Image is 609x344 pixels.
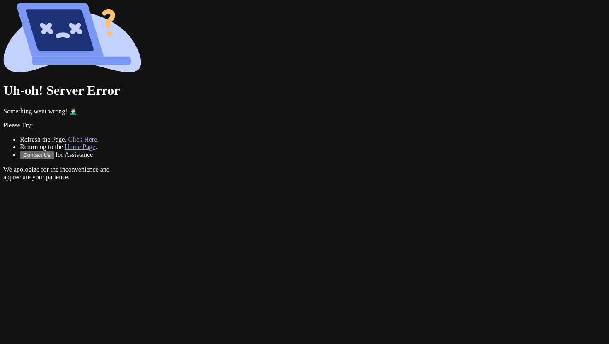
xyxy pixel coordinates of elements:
[20,151,606,159] li: for Assistance
[3,122,606,129] p: Please Try:
[3,166,606,181] p: We apologize for the inconvenience and appreciate your patience.
[3,83,606,98] h1: Uh-oh! Server Error
[20,143,606,151] li: Returning to the .
[3,107,606,115] p: Something went wrong! 🤦🏻‍♂️
[20,136,606,143] li: Refresh the Page, .
[68,136,97,143] a: Click Here
[20,151,54,159] button: Contact Us
[65,143,95,150] a: Home Page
